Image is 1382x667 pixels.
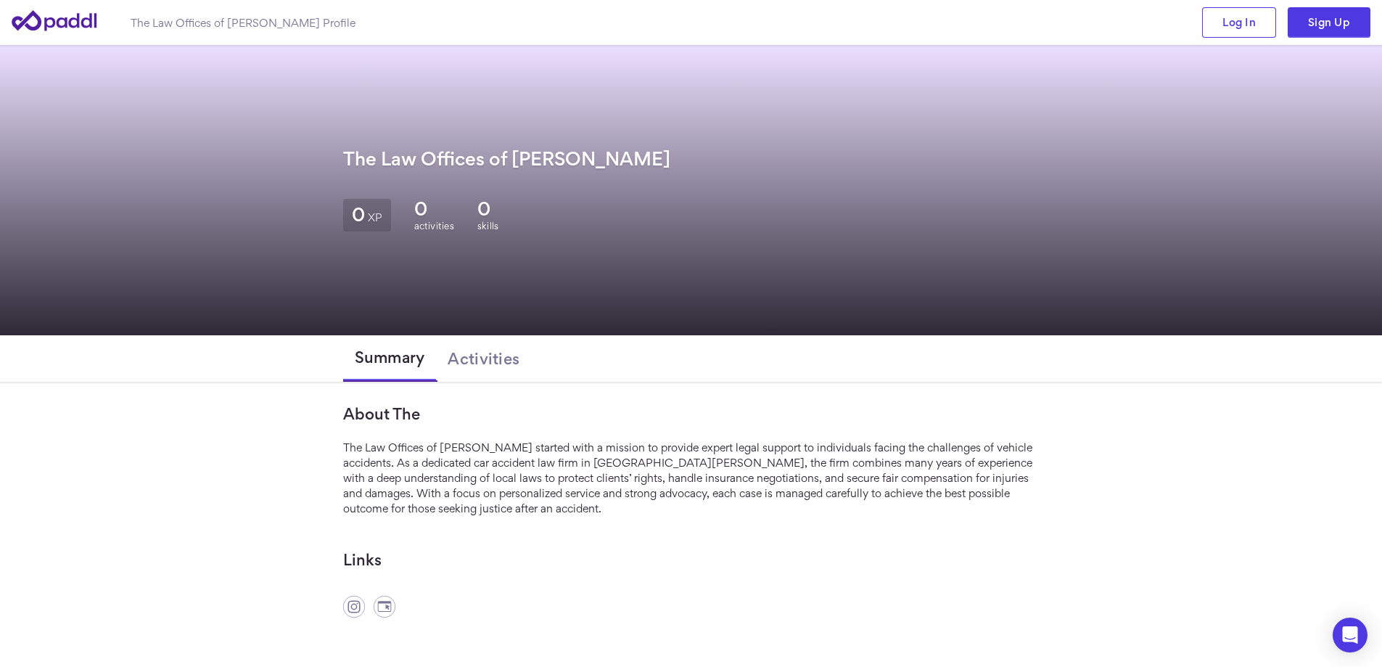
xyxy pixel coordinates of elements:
[448,350,519,367] span: Activities
[352,208,365,221] span: 0
[343,335,1040,382] div: tabs
[477,199,490,220] span: 0
[131,15,355,30] h1: The Law Offices of [PERSON_NAME] Profile
[343,405,1040,422] h3: About The
[477,221,498,232] span: skills
[1333,618,1367,652] div: Open Intercom Messenger
[414,221,454,232] span: activities
[343,596,365,621] a: instagram
[343,440,1040,516] div: The Law Offices of [PERSON_NAME] started with a mission to provide expert legal support to indivi...
[368,213,382,221] small: XP
[343,149,670,170] h1: The Law Offices of [PERSON_NAME]
[355,348,425,366] span: Summary
[1202,7,1276,38] a: Log In
[374,596,395,621] a: website
[343,551,1040,568] h3: Links
[414,199,427,220] span: 0
[1288,7,1370,38] a: Sign Up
